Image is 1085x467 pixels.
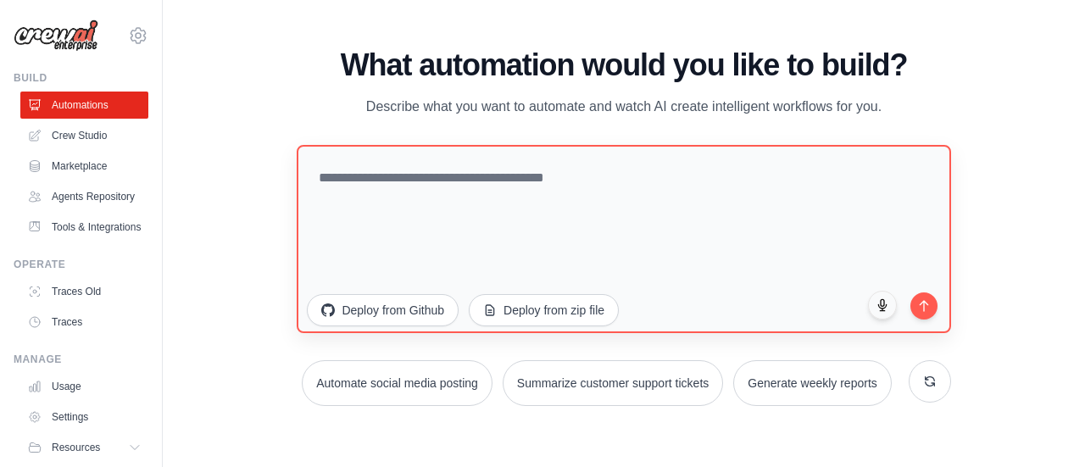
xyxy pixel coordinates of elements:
[20,403,148,431] a: Settings
[20,92,148,119] a: Automations
[302,360,492,406] button: Automate social media posting
[503,360,723,406] button: Summarize customer support tickets
[14,71,148,85] div: Build
[20,153,148,180] a: Marketplace
[20,278,148,305] a: Traces Old
[20,183,148,210] a: Agents Repository
[20,309,148,336] a: Traces
[469,294,619,326] button: Deploy from zip file
[297,48,950,82] h1: What automation would you like to build?
[14,19,98,52] img: Logo
[14,258,148,271] div: Operate
[20,373,148,400] a: Usage
[1000,386,1085,467] div: Widget de chat
[307,294,459,326] button: Deploy from Github
[20,122,148,149] a: Crew Studio
[733,360,892,406] button: Generate weekly reports
[20,214,148,241] a: Tools & Integrations
[20,434,148,461] button: Resources
[14,353,148,366] div: Manage
[52,441,100,454] span: Resources
[339,96,909,118] p: Describe what you want to automate and watch AI create intelligent workflows for you.
[1000,386,1085,467] iframe: Chat Widget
